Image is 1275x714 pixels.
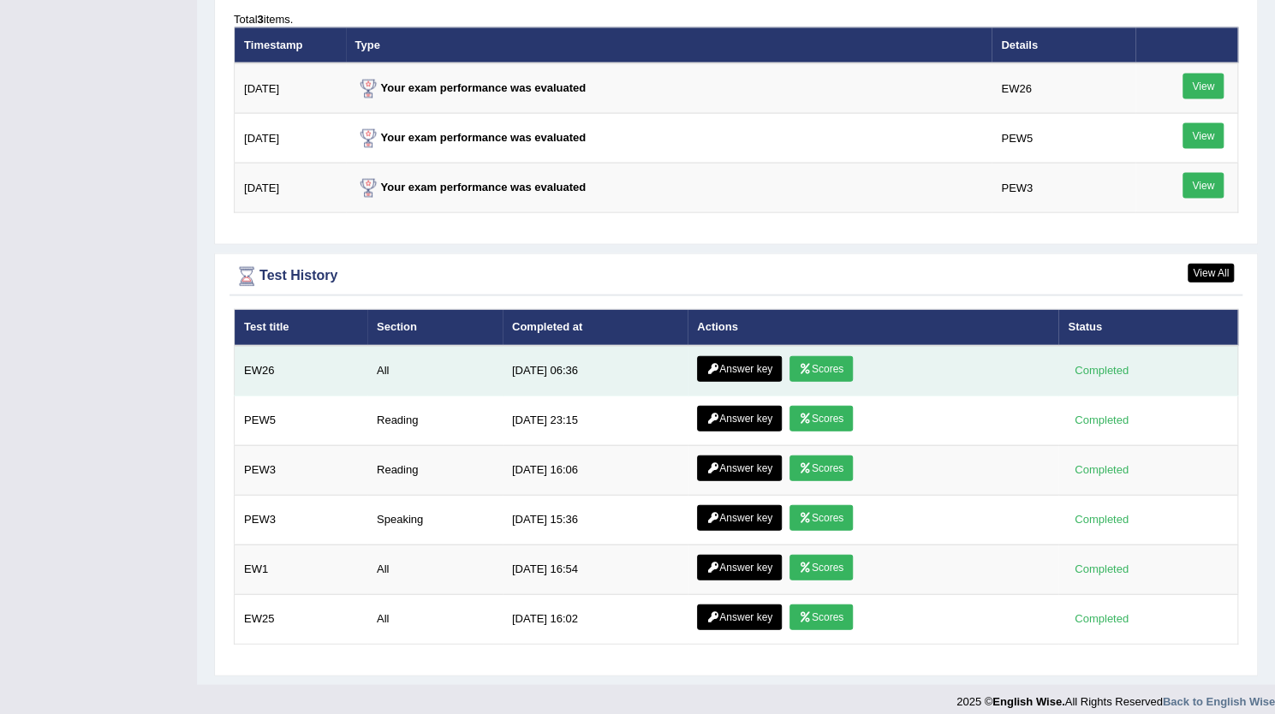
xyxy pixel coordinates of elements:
td: PEW3 [992,164,1135,213]
div: Completed [1068,561,1135,579]
td: [DATE] [235,164,346,213]
td: Speaking [367,495,503,544]
div: Completed [1068,412,1135,430]
td: PEW5 [235,396,367,445]
div: Completed [1068,461,1135,479]
a: Scores [789,555,853,580]
strong: English Wise. [992,695,1064,708]
a: Answer key [697,555,782,580]
strong: Your exam performance was evaluated [355,131,587,144]
td: Reading [367,396,503,445]
div: Total items. [234,11,1238,27]
div: Completed [1068,362,1135,380]
a: View [1183,173,1224,199]
td: [DATE] [235,114,346,164]
td: All [367,544,503,594]
td: EW1 [235,544,367,594]
td: [DATE] [235,63,346,114]
div: Completed [1068,511,1135,529]
div: 2025 © All Rights Reserved [956,685,1275,710]
th: Details [992,27,1135,63]
th: Test title [235,310,367,346]
b: 3 [257,13,263,26]
td: EW26 [992,63,1135,114]
td: [DATE] 23:15 [503,396,688,445]
a: Answer key [697,455,782,481]
div: Completed [1068,610,1135,628]
a: View [1183,123,1224,149]
a: Answer key [697,505,782,531]
th: Timestamp [235,27,346,63]
td: All [367,346,503,396]
a: Back to English Wise [1163,695,1275,708]
td: [DATE] 15:36 [503,495,688,544]
strong: Your exam performance was evaluated [355,81,587,94]
a: Answer key [697,356,782,382]
td: EW26 [235,346,367,396]
td: All [367,594,503,644]
a: Scores [789,505,853,531]
a: Answer key [697,604,782,630]
td: [DATE] 16:06 [503,445,688,495]
th: Section [367,310,503,346]
a: Scores [789,356,853,382]
td: PEW5 [992,114,1135,164]
div: Test History [234,264,1238,289]
td: [DATE] 16:02 [503,594,688,644]
td: PEW3 [235,445,367,495]
td: EW25 [235,594,367,644]
th: Actions [688,310,1058,346]
th: Status [1058,310,1237,346]
td: [DATE] 06:36 [503,346,688,396]
a: Answer key [697,406,782,431]
a: Scores [789,455,853,481]
th: Type [346,27,992,63]
strong: Your exam performance was evaluated [355,181,587,193]
td: Reading [367,445,503,495]
a: Scores [789,406,853,431]
a: Scores [789,604,853,630]
td: PEW3 [235,495,367,544]
a: View All [1188,264,1234,283]
td: [DATE] 16:54 [503,544,688,594]
th: Completed at [503,310,688,346]
a: View [1183,74,1224,99]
